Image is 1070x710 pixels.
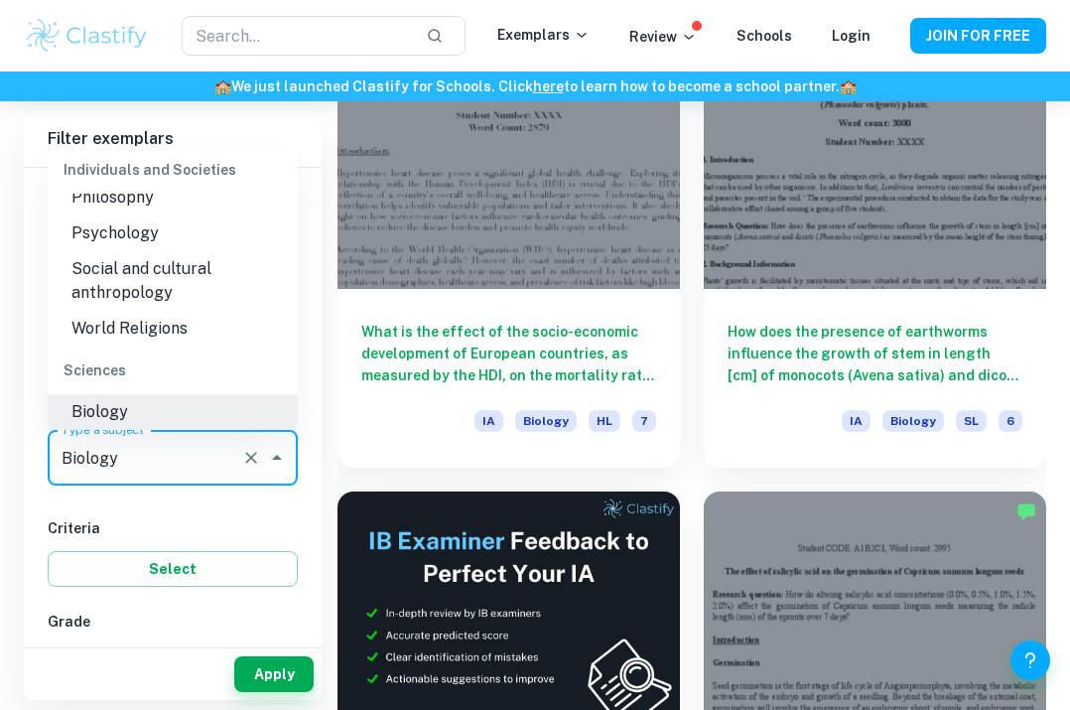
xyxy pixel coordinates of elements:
[182,16,410,56] input: Search...
[234,656,314,692] button: Apply
[533,78,564,94] a: here
[910,18,1046,54] button: JOIN FOR FREE
[214,78,231,94] span: 🏫
[263,444,291,472] button: Close
[736,28,792,44] a: Schools
[629,26,697,48] p: Review
[48,394,298,430] li: Biology
[48,180,298,215] li: Philosophy
[4,75,1066,97] h6: We just launched Clastify for Schools. Click to learn how to become a school partner.
[882,410,944,432] span: Biology
[337,32,680,468] a: What is the effect of the socio-economic development of European countries, as measured by the HD...
[48,347,298,394] div: Sciences
[589,410,620,432] span: HL
[48,311,298,347] li: World Religions
[956,410,987,432] span: SL
[48,611,298,633] h6: Grade
[632,410,656,432] span: 7
[24,16,150,56] img: Clastify logo
[48,517,298,539] h6: Criteria
[515,410,577,432] span: Biology
[728,321,1022,386] h6: How does the presence of earthworms influence the growth of stem in length [cm] of monocots (Aven...
[48,551,298,587] button: Select
[474,410,503,432] span: IA
[1010,640,1050,680] button: Help and Feedback
[361,321,656,386] h6: What is the effect of the socio-economic development of European countries, as measured by the HD...
[48,215,298,251] li: Psychology
[832,28,870,44] a: Login
[24,111,322,167] h6: Filter exemplars
[48,146,298,194] div: Individuals and Societies
[48,251,298,311] li: Social and cultural anthropology
[842,410,870,432] span: IA
[999,410,1022,432] span: 6
[237,444,265,472] button: Clear
[497,24,590,46] p: Exemplars
[840,78,857,94] span: 🏫
[1016,501,1036,521] img: Marked
[704,32,1046,468] a: How does the presence of earthworms influence the growth of stem in length [cm] of monocots (Aven...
